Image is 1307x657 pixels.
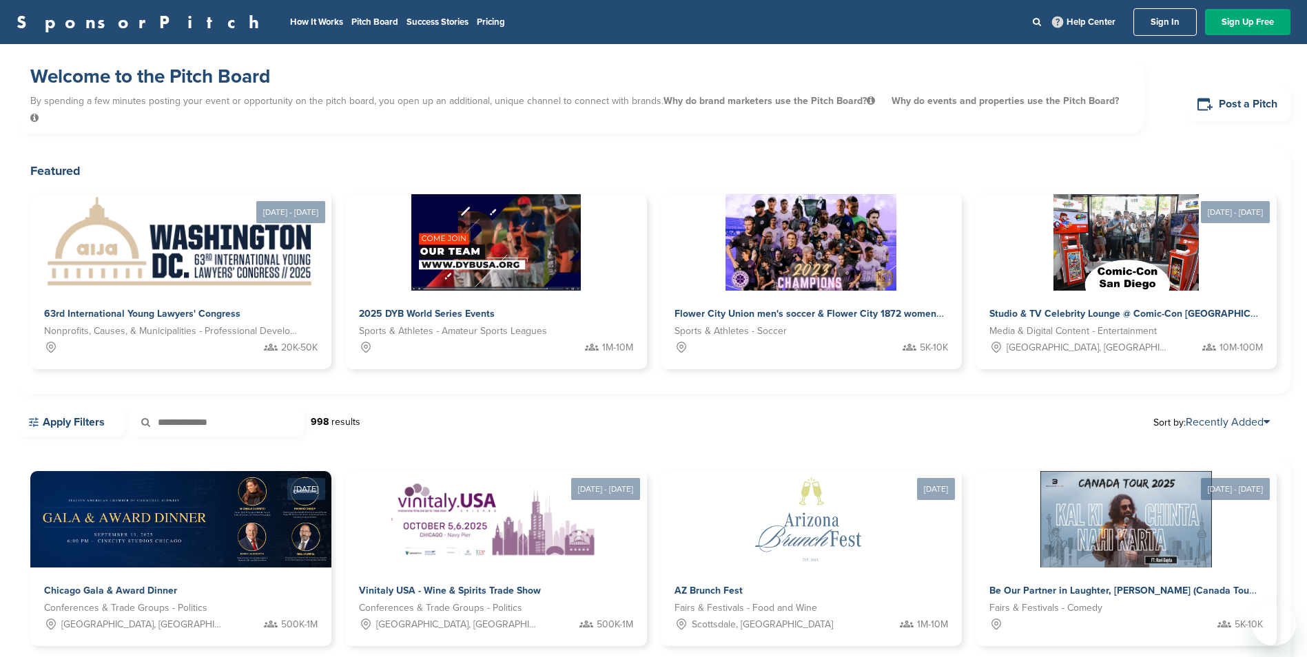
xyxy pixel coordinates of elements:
span: Sort by: [1153,417,1270,428]
span: Fairs & Festivals - Comedy [989,601,1102,616]
span: 2025 DYB World Series Events [359,308,495,320]
a: Success Stories [406,17,469,28]
span: 20K-50K [281,340,318,355]
span: Nonprofits, Causes, & Municipalities - Professional Development [44,324,297,339]
img: Sponsorpitch & [30,471,361,567]
span: Sports & Athletes - Soccer [675,324,787,339]
span: results [331,416,360,428]
span: Flower City Union men's soccer & Flower City 1872 women's soccer [675,308,975,320]
span: Conferences & Trade Groups - Politics [44,601,207,616]
img: Sponsorpitch & [1053,194,1198,291]
img: Sponsorpitch & [1040,471,1212,567]
span: AZ Brunch Fest [675,585,743,596]
div: [DATE] [287,478,325,500]
img: Sponsorpitch & [411,194,582,291]
h2: Featured [30,161,1277,180]
a: [DATE] Sponsorpitch & Chicago Gala & Award Dinner Conferences & Trade Groups - Politics [GEOGRAPH... [30,449,331,646]
span: 1M-10M [602,340,633,355]
a: How It Works [290,17,343,28]
a: Post a Pitch [1186,87,1290,121]
span: Fairs & Festivals - Food and Wine [675,601,817,616]
span: Chicago Gala & Award Dinner [44,585,177,596]
div: [DATE] - [DATE] [1201,201,1270,223]
a: [DATE] - [DATE] Sponsorpitch & Studio & TV Celebrity Lounge @ Comic-Con [GEOGRAPHIC_DATA]. Over 3... [976,172,1277,369]
a: Sign Up Free [1205,9,1290,35]
a: Sign In [1133,8,1197,36]
div: [DATE] - [DATE] [1201,478,1270,500]
span: 5K-10K [920,340,948,355]
span: 500K-1M [597,617,633,632]
a: SponsorPitch [17,13,268,31]
span: Sports & Athletes - Amateur Sports Leagues [359,324,547,339]
span: Why do brand marketers use the Pitch Board? [663,95,878,107]
a: [DATE] Sponsorpitch & AZ Brunch Fest Fairs & Festivals - Food and Wine Scottsdale, [GEOGRAPHIC_DA... [661,449,962,646]
a: Pitch Board [351,17,398,28]
h1: Welcome to the Pitch Board [30,64,1131,89]
a: Apply Filters [17,408,125,437]
img: Sponsorpitch & [714,471,907,567]
div: [DATE] - [DATE] [256,201,325,223]
span: Vinitaly USA - Wine & Spirits Trade Show [359,585,541,596]
a: Sponsorpitch & Flower City Union men's soccer & Flower City 1872 women's soccer Sports & Athletes... [661,194,962,369]
span: Conferences & Trade Groups - Politics [359,601,522,616]
a: [DATE] - [DATE] Sponsorpitch & Vinitaly USA - Wine & Spirits Trade Show Conferences & Trade Group... [345,449,646,646]
div: [DATE] - [DATE] [571,478,640,500]
span: Media & Digital Content - Entertainment [989,324,1157,339]
div: [DATE] [917,478,955,500]
span: [GEOGRAPHIC_DATA], [GEOGRAPHIC_DATA] [61,617,222,632]
span: 5K-10K [1235,617,1263,632]
span: Be Our Partner in Laughter, [PERSON_NAME] (Canada Tour 2025) [989,585,1282,596]
a: Recently Added [1186,415,1270,429]
span: [GEOGRAPHIC_DATA], [GEOGRAPHIC_DATA] [1007,340,1167,355]
a: Pricing [477,17,505,28]
iframe: Button to launch messaging window [1252,602,1296,646]
span: 500K-1M [281,617,318,632]
a: Help Center [1049,14,1118,30]
span: [GEOGRAPHIC_DATA], [GEOGRAPHIC_DATA] [376,617,537,632]
a: [DATE] - [DATE] Sponsorpitch & Be Our Partner in Laughter, [PERSON_NAME] (Canada Tour 2025) Fairs... [976,449,1277,646]
img: Sponsorpitch & [44,194,318,291]
span: 1M-10M [917,617,948,632]
span: Scottsdale, [GEOGRAPHIC_DATA] [692,617,833,632]
img: Sponsorpitch & [389,471,604,567]
strong: 998 [311,416,329,428]
span: 10M-100M [1219,340,1263,355]
img: Sponsorpitch & [725,194,897,291]
a: Sponsorpitch & 2025 DYB World Series Events Sports & Athletes - Amateur Sports Leagues 1M-10M [345,194,646,369]
span: 63rd International Young Lawyers' Congress [44,308,240,320]
p: By spending a few minutes posting your event or opportunity on the pitch board, you open up an ad... [30,89,1131,130]
a: [DATE] - [DATE] Sponsorpitch & 63rd International Young Lawyers' Congress Nonprofits, Causes, & M... [30,172,331,369]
